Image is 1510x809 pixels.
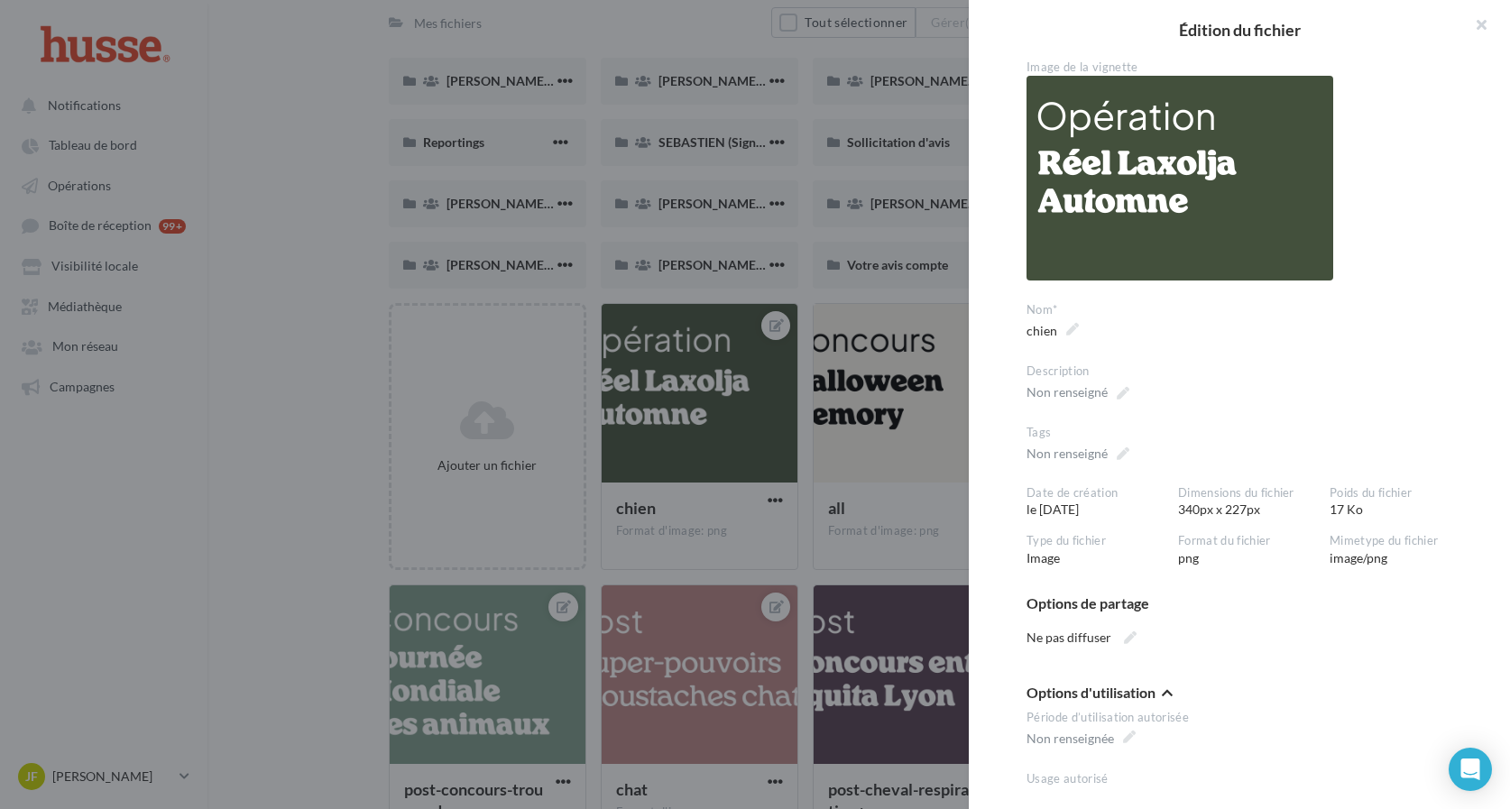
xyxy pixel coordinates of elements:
div: Usage autorisé [1027,771,1467,787]
div: Poids du fichier [1330,485,1467,501]
div: le [DATE] [1027,485,1178,519]
div: Image [1027,533,1178,567]
span: chien [1027,318,1079,344]
div: 17 Ko [1330,485,1481,519]
div: image/png [1330,533,1481,567]
span: Options d'utilisation [1027,685,1156,700]
div: Dimensions du fichier [1178,485,1315,501]
div: Image de la vignette [1027,60,1467,76]
h2: Édition du fichier [998,22,1481,38]
div: Date de création [1027,485,1164,501]
img: chien [1027,76,1333,280]
div: 340px x 227px [1178,485,1330,519]
span: Non renseignée [1027,726,1136,751]
div: Description [1027,363,1467,380]
div: Options de partage [1027,596,1467,611]
button: Options d'utilisation [1027,684,1173,705]
div: Non renseigné [1027,445,1108,463]
div: Tags [1027,425,1467,441]
div: Période d’utilisation autorisée [1027,710,1467,726]
div: Format du fichier [1178,533,1315,549]
span: Non renseigné [1027,380,1129,405]
div: Ne pas diffuser [1027,629,1111,647]
div: Mimetype du fichier [1330,533,1467,549]
div: Open Intercom Messenger [1449,748,1492,791]
div: png [1178,533,1330,567]
div: Type du fichier [1027,533,1164,549]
